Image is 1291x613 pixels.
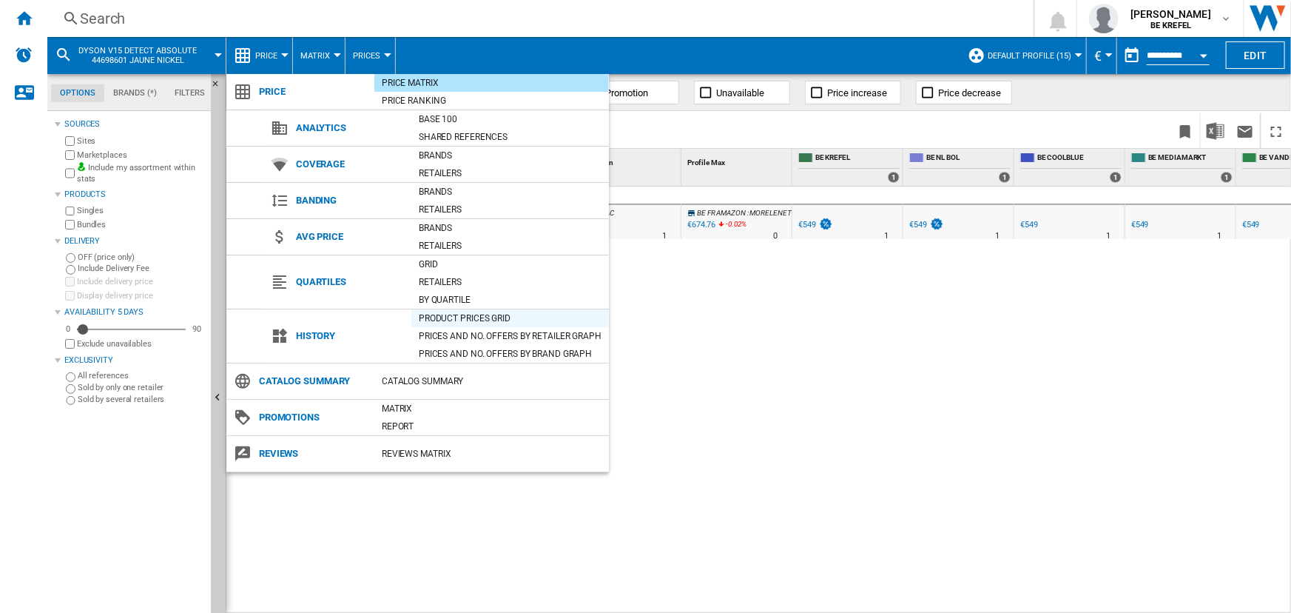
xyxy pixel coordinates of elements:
div: Brands [411,221,609,235]
div: Brands [411,148,609,163]
div: Price Matrix [374,76,609,90]
span: Reviews [252,443,374,464]
div: Retailers [411,166,609,181]
span: History [289,326,411,346]
span: Banding [289,190,411,211]
span: Promotions [252,407,374,428]
div: Brands [411,184,609,199]
div: Prices and No. offers by retailer graph [411,329,609,344]
div: Retailers [411,202,609,217]
div: Retailers [411,238,609,253]
span: Catalog Summary [252,371,374,392]
div: Shared references [411,130,609,144]
div: Matrix [374,401,609,416]
div: By quartile [411,292,609,307]
span: Avg price [289,227,411,247]
div: Catalog Summary [374,374,609,389]
div: Report [374,419,609,434]
div: Prices and No. offers by brand graph [411,346,609,361]
span: Coverage [289,154,411,175]
div: Grid [411,257,609,272]
div: Product prices grid [411,311,609,326]
div: Base 100 [411,112,609,127]
div: Retailers [411,275,609,289]
span: Price [252,81,374,102]
span: Analytics [289,118,411,138]
div: REVIEWS Matrix [374,446,609,461]
div: Price Ranking [374,93,609,108]
span: Quartiles [289,272,411,292]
